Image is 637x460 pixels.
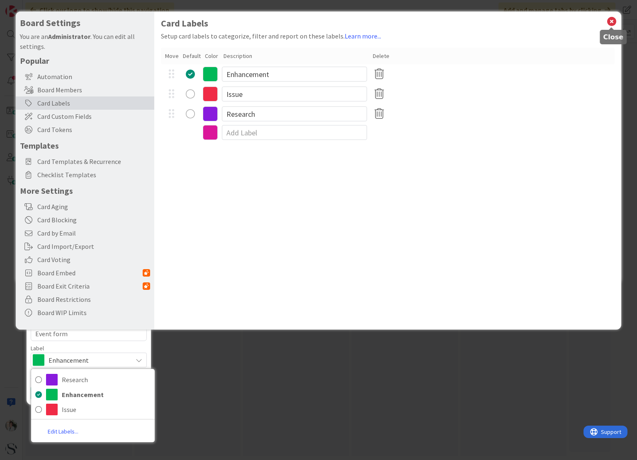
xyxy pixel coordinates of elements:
[20,185,150,196] h5: More Settings
[224,52,369,60] div: Description
[17,1,38,11] span: Support
[16,213,154,226] div: Card Blocking
[20,18,150,28] h4: Board Settings
[37,268,143,278] span: Board Embed
[16,83,154,96] div: Board Members
[37,125,150,135] span: Card Tokens
[37,111,150,121] span: Card Custom Fields
[205,52,219,60] div: Color
[222,125,367,140] input: Add Label
[161,18,614,29] h1: Card Labels
[161,31,614,41] div: Setup card labels to categorize, filter and report on these labels.
[165,52,179,60] div: Move
[222,87,367,101] input: Edit Label
[37,170,150,180] span: Checklist Templates
[373,52,389,60] div: Delete
[37,294,150,304] span: Board Restrictions
[222,67,367,82] input: Edit Label
[16,70,154,83] div: Automation
[20,55,150,66] h5: Popular
[37,255,150,265] span: Card Voting
[16,240,154,253] div: Card Import/Export
[16,200,154,213] div: Card Aging
[48,32,90,41] b: Administrator
[37,228,150,238] span: Card by Email
[37,157,150,166] span: Card Templates & Recurrence
[603,33,623,41] h5: Close
[345,32,381,40] a: Learn more...
[222,106,367,121] input: Edit Label
[37,281,143,291] span: Board Exit Criteria
[20,140,150,151] h5: Templates
[16,306,154,319] div: Board WIP Limits
[20,31,150,51] div: You are an . You can edit all settings.
[183,52,201,60] div: Default
[16,96,154,110] div: Card Labels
